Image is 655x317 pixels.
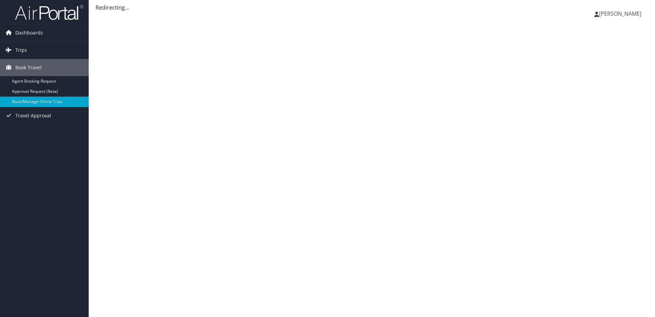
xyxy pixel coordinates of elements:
[15,24,43,41] span: Dashboards
[15,107,51,124] span: Travel Approval
[599,10,641,17] span: [PERSON_NAME]
[594,3,648,24] a: [PERSON_NAME]
[96,3,648,12] div: Redirecting...
[15,42,27,59] span: Trips
[15,4,83,20] img: airportal-logo.png
[15,59,42,76] span: Book Travel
